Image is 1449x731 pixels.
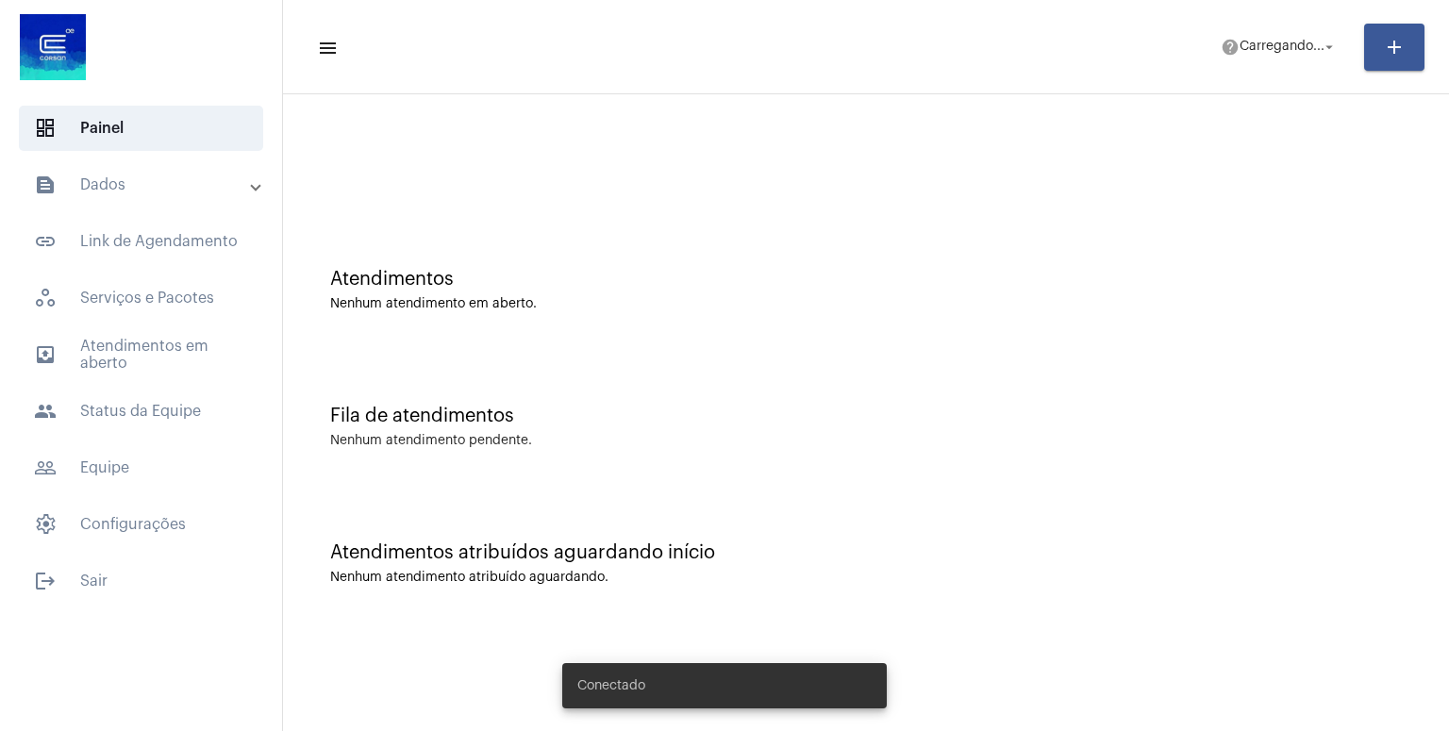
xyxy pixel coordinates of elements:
mat-icon: sidenav icon [34,570,57,592]
mat-panel-title: Dados [34,174,252,196]
div: Atendimentos [330,269,1402,290]
mat-icon: sidenav icon [34,400,57,423]
mat-icon: help [1221,38,1240,57]
span: Painel [19,106,263,151]
mat-icon: add [1383,36,1406,58]
mat-icon: sidenav icon [34,457,57,479]
span: Carregando... [1240,41,1324,54]
mat-icon: arrow_drop_down [1321,39,1338,56]
span: Link de Agendamento [19,219,263,264]
div: Nenhum atendimento em aberto. [330,297,1402,311]
span: Conectado [577,676,645,695]
span: Configurações [19,502,263,547]
span: Status da Equipe [19,389,263,434]
div: Fila de atendimentos [330,406,1402,426]
span: sidenav icon [34,513,57,536]
mat-icon: sidenav icon [317,37,336,59]
div: Nenhum atendimento pendente. [330,434,532,448]
span: Serviços e Pacotes [19,275,263,321]
span: sidenav icon [34,287,57,309]
mat-icon: sidenav icon [34,230,57,253]
span: sidenav icon [34,117,57,140]
mat-expansion-panel-header: sidenav iconDados [11,162,282,208]
span: Sair [19,558,263,604]
span: Equipe [19,445,263,490]
mat-icon: sidenav icon [34,343,57,366]
img: d4669ae0-8c07-2337-4f67-34b0df7f5ae4.jpeg [15,9,91,85]
span: Atendimentos em aberto [19,332,263,377]
button: Carregando... [1209,28,1349,66]
div: Nenhum atendimento atribuído aguardando. [330,571,1402,585]
div: Atendimentos atribuídos aguardando início [330,542,1402,563]
mat-icon: sidenav icon [34,174,57,196]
